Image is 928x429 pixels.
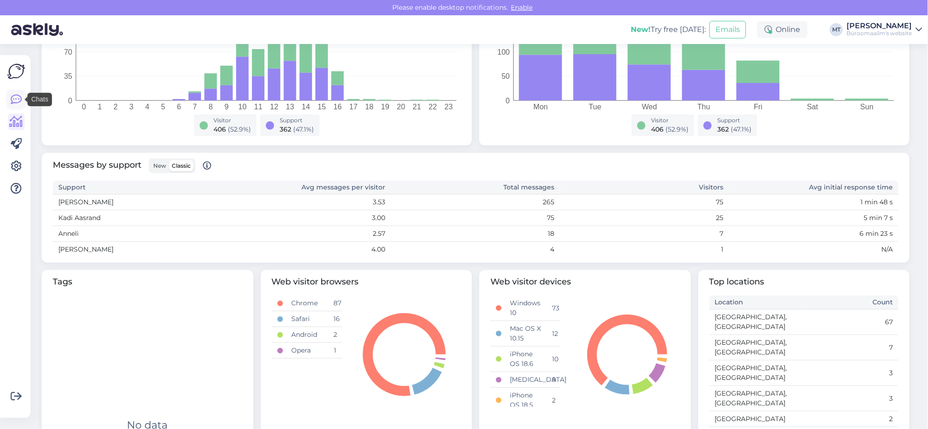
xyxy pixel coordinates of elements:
[302,103,310,111] tspan: 14
[497,48,510,56] tspan: 100
[445,103,453,111] tspan: 23
[709,21,746,38] button: Emails
[333,103,342,111] tspan: 16
[28,93,52,106] div: Chats
[293,125,314,133] span: ( 47.1 %)
[709,386,804,411] td: [GEOGRAPHIC_DATA], [GEOGRAPHIC_DATA]
[429,103,437,111] tspan: 22
[490,276,680,288] span: Web visitor devices
[53,242,222,258] td: [PERSON_NAME]
[318,103,326,111] tspan: 15
[213,125,226,133] span: 406
[697,103,710,111] tspan: Thu
[53,210,222,226] td: Kadi Aasrand
[757,21,808,38] div: Online
[53,158,211,173] span: Messages by support
[651,116,689,125] div: Visitor
[53,195,222,210] td: [PERSON_NAME]
[391,181,560,195] th: Total messages
[328,311,342,327] td: 16
[830,23,843,36] div: MT
[161,103,165,111] tspan: 5
[328,343,342,359] td: 1
[754,103,763,111] tspan: Fri
[560,210,729,226] td: 25
[397,103,405,111] tspan: 20
[547,388,561,413] td: 2
[504,321,546,347] td: Mac OS X 10.15
[228,125,251,133] span: ( 52.9 %)
[709,309,804,335] td: [GEOGRAPHIC_DATA], [GEOGRAPHIC_DATA]
[153,162,166,169] span: New
[533,103,548,111] tspan: Mon
[502,72,510,80] tspan: 50
[547,372,561,388] td: 9
[286,311,328,327] td: Safari
[225,103,229,111] tspan: 9
[222,195,391,210] td: 3.53
[729,242,898,258] td: N/A
[589,103,602,111] tspan: Tue
[222,226,391,242] td: 2.57
[254,103,263,111] tspan: 11
[804,335,898,360] td: 7
[709,296,804,309] th: Location
[547,321,561,347] td: 12
[222,242,391,258] td: 4.00
[280,116,314,125] div: Support
[272,276,461,288] span: Web visitor browsers
[731,125,752,133] span: ( 47.1 %)
[560,181,729,195] th: Visitors
[804,411,898,427] td: 2
[53,276,242,288] span: Tags
[53,226,222,242] td: Anneli
[729,210,898,226] td: 5 min 7 s
[129,103,133,111] tspan: 3
[860,103,873,111] tspan: Sun
[391,242,560,258] td: 4
[365,103,374,111] tspan: 18
[238,103,247,111] tspan: 10
[413,103,421,111] tspan: 21
[665,125,689,133] span: ( 52.9 %)
[709,276,899,288] span: Top locations
[804,296,898,309] th: Count
[286,296,328,311] td: Chrome
[729,195,898,210] td: 1 min 48 s
[53,181,222,195] th: Support
[504,372,546,388] td: [MEDICAL_DATA]
[64,72,72,80] tspan: 35
[209,103,213,111] tspan: 8
[709,411,804,427] td: [GEOGRAPHIC_DATA]
[286,343,328,359] td: Opera
[98,103,102,111] tspan: 1
[193,103,197,111] tspan: 7
[846,22,912,30] div: [PERSON_NAME]
[222,210,391,226] td: 3.00
[560,242,729,258] td: 1
[504,347,546,372] td: iPhone OS 18.6
[651,125,664,133] span: 406
[172,162,191,169] span: Classic
[804,309,898,335] td: 67
[280,125,291,133] span: 362
[729,226,898,242] td: 6 min 23 s
[64,48,72,56] tspan: 70
[504,296,546,321] td: Windows 10
[547,296,561,321] td: 73
[631,25,651,34] b: New!
[349,103,357,111] tspan: 17
[729,181,898,195] th: Avg initial response time
[846,22,922,37] a: [PERSON_NAME]Büroomaailm's website
[7,63,25,80] img: Askly Logo
[547,347,561,372] td: 10
[381,103,389,111] tspan: 19
[807,103,819,111] tspan: Sat
[113,103,118,111] tspan: 2
[709,360,804,386] td: [GEOGRAPHIC_DATA], [GEOGRAPHIC_DATA]
[717,116,752,125] div: Support
[506,97,510,105] tspan: 0
[631,24,706,35] div: Try free [DATE]:
[391,195,560,210] td: 265
[642,103,657,111] tspan: Wed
